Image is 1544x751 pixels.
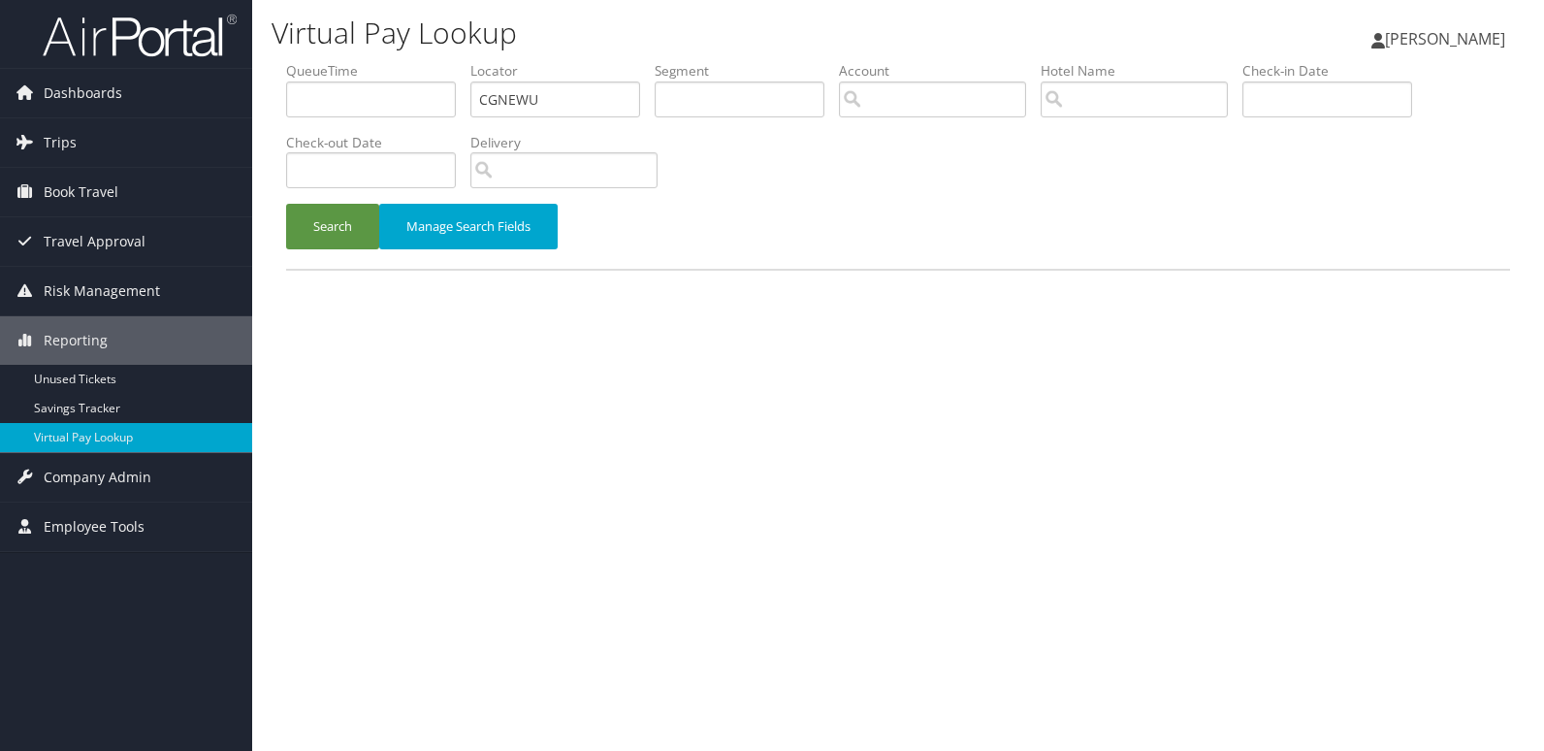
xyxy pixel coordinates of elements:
[470,61,655,81] label: Locator
[44,503,145,551] span: Employee Tools
[1041,61,1242,81] label: Hotel Name
[1371,10,1525,68] a: [PERSON_NAME]
[44,118,77,167] span: Trips
[470,133,672,152] label: Delivery
[655,61,839,81] label: Segment
[44,267,160,315] span: Risk Management
[44,316,108,365] span: Reporting
[379,204,558,249] button: Manage Search Fields
[286,204,379,249] button: Search
[44,69,122,117] span: Dashboards
[44,453,151,502] span: Company Admin
[1385,28,1505,49] span: [PERSON_NAME]
[272,13,1107,53] h1: Virtual Pay Lookup
[286,61,470,81] label: QueueTime
[1242,61,1427,81] label: Check-in Date
[43,13,237,58] img: airportal-logo.png
[839,61,1041,81] label: Account
[286,133,470,152] label: Check-out Date
[44,217,145,266] span: Travel Approval
[44,168,118,216] span: Book Travel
